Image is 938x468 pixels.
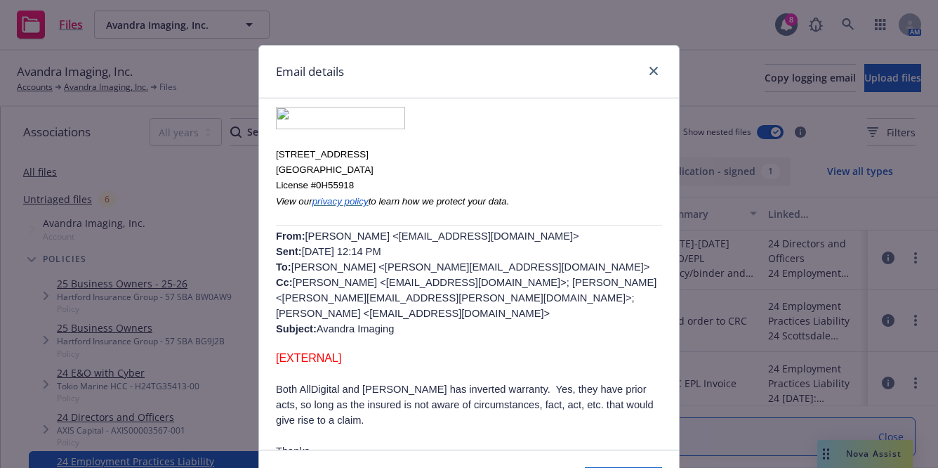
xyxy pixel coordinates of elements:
[276,230,305,242] b: From:
[276,180,354,190] span: License #0H55918
[276,352,341,364] span: [EXTERNAL]
[276,384,654,426] span: Both AllDigital and [PERSON_NAME] has inverted warranty. Yes, they have prior acts, so long as th...
[312,196,369,207] span: privacy policy
[276,107,405,129] img: image003.png@01DAD135.CB3D1220
[276,323,317,334] b: Subject:
[276,228,662,337] p: [PERSON_NAME] <[EMAIL_ADDRESS][DOMAIN_NAME]> [DATE] 12:14 PM [PERSON_NAME] <[PERSON_NAME][EMAIL_A...
[276,446,312,457] span: Thanks,
[312,195,369,207] a: privacy policy
[276,277,293,288] b: Cc:
[276,63,344,81] h1: Email details
[369,196,510,207] span: to learn how we protect your data.
[276,149,369,160] span: [STREET_ADDRESS]
[645,63,662,79] a: close
[276,196,312,207] span: View our
[276,261,291,273] b: To:
[276,164,374,175] span: [GEOGRAPHIC_DATA]
[276,246,302,257] b: Sent:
